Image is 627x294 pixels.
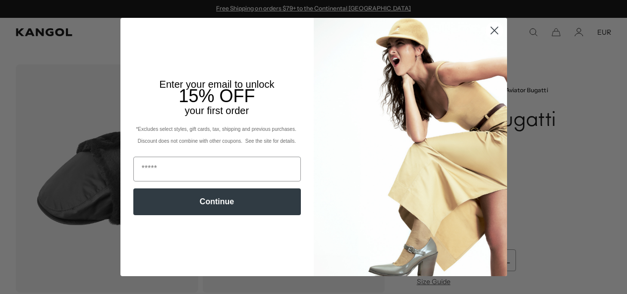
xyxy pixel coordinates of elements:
span: *Excludes select styles, gift cards, tax, shipping and previous purchases. Discount does not comb... [136,126,297,144]
button: Close dialog [486,22,503,39]
span: 15% OFF [178,86,255,106]
input: Email [133,157,301,181]
span: your first order [185,105,249,116]
span: Enter your email to unlock [160,79,275,90]
img: 93be19ad-e773-4382-80b9-c9d740c9197f.jpeg [314,18,507,276]
button: Continue [133,188,301,215]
